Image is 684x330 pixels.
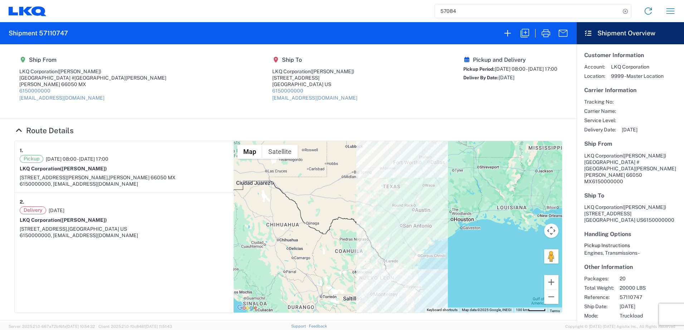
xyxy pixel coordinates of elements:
[620,312,681,319] span: Truckload
[622,126,637,133] span: [DATE]
[584,275,614,282] span: Packages:
[58,69,101,74] span: ([PERSON_NAME])
[584,231,676,237] h5: Handling Options
[60,166,107,171] span: ([PERSON_NAME])
[262,145,298,159] button: Show satellite imagery
[427,307,458,312] button: Keyboard shortcuts
[463,56,557,63] h5: Pickup and Delivery
[622,153,666,159] span: ([PERSON_NAME])
[291,324,309,328] a: Support
[60,217,107,223] span: ([PERSON_NAME])
[584,126,616,133] span: Delivery Date:
[584,322,614,328] span: Creator:
[19,75,166,81] div: [GEOGRAPHIC_DATA] #[GEOGRAPHIC_DATA][PERSON_NAME]
[19,68,166,75] div: LKQ Corporation
[611,73,664,79] span: 9999 - Master Location
[46,156,108,162] span: [DATE] 08:00 - [DATE] 17:00
[20,226,68,232] span: [STREET_ADDRESS],
[272,75,357,81] div: [STREET_ADDRESS]
[584,264,676,270] h5: Other Information
[584,152,676,185] address: [PERSON_NAME] 66050 MX
[622,204,666,210] span: ([PERSON_NAME])
[584,153,622,159] span: LKQ Corporation
[584,117,616,124] span: Service Level:
[584,52,676,59] h5: Customer Information
[20,166,107,171] strong: LKQ Corporation
[20,175,109,180] span: [STREET_ADDRESS][PERSON_NAME],
[272,88,303,94] a: 6150000000
[643,217,674,223] span: 6150000000
[620,322,681,328] span: Agistix Truckload Services
[499,75,514,80] span: [DATE]
[565,323,675,330] span: Copyright © [DATE]-[DATE] Agistix Inc., All Rights Reserved
[514,307,548,312] button: Map Scale: 100 km per 45 pixels
[272,68,357,75] div: LKQ Corporation
[20,232,229,239] div: 6150000000, [EMAIL_ADDRESS][DOMAIN_NAME]
[49,207,64,214] span: [DATE]
[611,64,664,70] span: LKQ Corporation
[584,285,614,291] span: Total Weight:
[311,69,354,74] span: ([PERSON_NAME])
[544,224,558,238] button: Map camera controls
[19,88,50,94] a: 6150000000
[584,99,616,105] span: Tracking No:
[272,81,357,87] div: [GEOGRAPHIC_DATA] US
[577,22,684,44] header: Shipment Overview
[584,192,676,199] h5: Ship To
[544,249,558,264] button: Drag Pegman onto the map to open Street View
[584,87,676,94] h5: Carrier Information
[145,324,172,329] span: [DATE] 11:51:43
[544,275,558,289] button: Zoom in
[620,294,681,300] span: 57110747
[235,303,259,312] a: Open this area in Google Maps (opens a new window)
[272,56,357,63] h5: Ship To
[98,324,172,329] span: Client: 2025.21.0-f0c8481
[584,140,676,147] h5: Ship From
[463,66,495,72] span: Pickup Period:
[620,303,681,310] span: [DATE]
[495,66,557,72] span: [DATE] 08:00 - [DATE] 17:00
[584,250,676,256] div: Engines, Transmissions -
[435,4,620,18] input: Shipment, tracking or reference number
[463,75,499,80] span: Deliver By Date:
[592,179,623,184] span: 6150000000
[20,206,46,214] span: Delivery
[620,275,681,282] span: 20
[20,217,107,223] strong: LKQ Corporation
[584,159,676,171] span: [GEOGRAPHIC_DATA] #[GEOGRAPHIC_DATA][PERSON_NAME]
[620,285,681,291] span: 20000 LBS
[584,204,676,223] address: [GEOGRAPHIC_DATA] US
[462,308,512,312] span: Map data ©2025 Google, INEGI
[584,204,666,216] span: LKQ Corporation [STREET_ADDRESS]
[550,309,560,313] a: Terms
[20,197,24,206] strong: 2.
[237,145,262,159] button: Show street map
[584,73,605,79] span: Location:
[584,312,614,319] span: Mode:
[20,181,229,187] div: 6150000000, [EMAIL_ADDRESS][DOMAIN_NAME]
[584,294,614,300] span: Reference:
[309,324,327,328] a: Feedback
[14,126,74,135] a: Hide Details
[516,308,528,312] span: 100 km
[544,290,558,304] button: Zoom out
[19,95,104,101] a: [EMAIL_ADDRESS][DOMAIN_NAME]
[109,175,176,180] span: [PERSON_NAME] 66050 MX
[584,64,605,70] span: Account:
[9,29,68,37] h2: Shipment 57110747
[584,108,616,114] span: Carrier Name:
[68,226,127,232] span: [GEOGRAPHIC_DATA] US
[19,81,166,87] div: [PERSON_NAME] 66050 MX
[584,303,614,310] span: Ship Date:
[9,324,95,329] span: Server: 2025.21.0-667a72bf6fa
[20,146,23,155] strong: 1.
[272,95,357,101] a: [EMAIL_ADDRESS][DOMAIN_NAME]
[584,242,676,249] h6: Pickup Instructions
[235,303,259,312] img: Google
[20,155,43,163] span: Pickup
[66,324,95,329] span: [DATE] 10:54:32
[19,56,166,63] h5: Ship From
